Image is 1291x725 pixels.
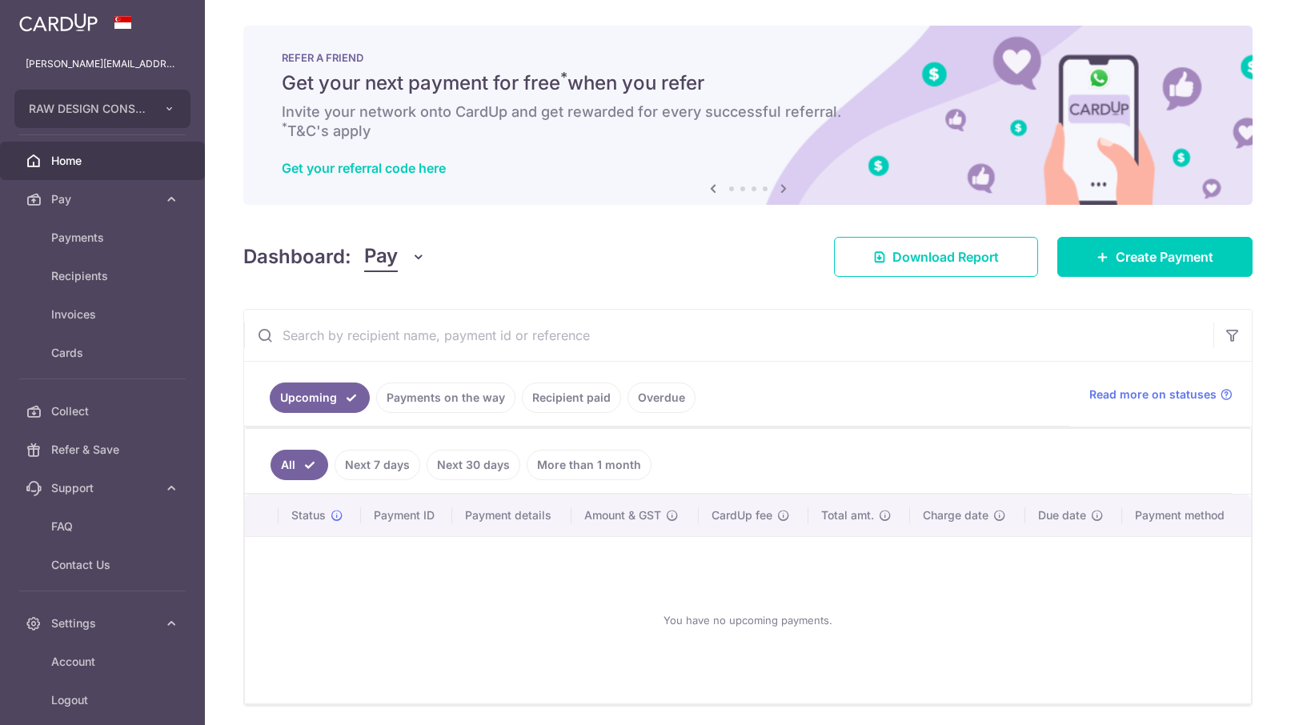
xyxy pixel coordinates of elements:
[1038,507,1086,523] span: Due date
[51,268,157,284] span: Recipients
[291,507,326,523] span: Status
[627,383,696,413] a: Overdue
[1089,387,1233,403] a: Read more on statuses
[243,26,1253,205] img: RAF banner
[51,654,157,670] span: Account
[26,56,179,72] p: [PERSON_NAME][EMAIL_ADDRESS][DOMAIN_NAME]
[51,191,157,207] span: Pay
[923,507,988,523] span: Charge date
[270,383,370,413] a: Upcoming
[282,70,1214,96] h5: Get your next payment for free when you refer
[243,242,351,271] h4: Dashboard:
[51,306,157,322] span: Invoices
[51,403,157,419] span: Collect
[364,242,398,272] span: Pay
[1089,387,1217,403] span: Read more on statuses
[892,247,999,266] span: Download Report
[834,237,1038,277] a: Download Report
[1122,495,1251,536] th: Payment method
[584,507,661,523] span: Amount & GST
[29,101,147,117] span: RAW DESIGN CONSULTANTS PTE. LTD.
[376,383,515,413] a: Payments on the way
[51,519,157,535] span: FAQ
[244,310,1213,361] input: Search by recipient name, payment id or reference
[1116,247,1213,266] span: Create Payment
[264,550,1232,691] div: You have no upcoming payments.
[821,507,874,523] span: Total amt.
[51,557,157,573] span: Contact Us
[361,495,452,536] th: Payment ID
[51,442,157,458] span: Refer & Save
[364,242,426,272] button: Pay
[19,13,98,32] img: CardUp
[51,692,157,708] span: Logout
[14,90,190,128] button: RAW DESIGN CONSULTANTS PTE. LTD.
[282,51,1214,64] p: REFER A FRIEND
[282,102,1214,141] h6: Invite your network onto CardUp and get rewarded for every successful referral. T&C's apply
[51,230,157,246] span: Payments
[1057,237,1253,277] a: Create Payment
[335,450,420,480] a: Next 7 days
[1189,677,1275,717] iframe: Opens a widget where you can find more information
[452,495,571,536] th: Payment details
[522,383,621,413] a: Recipient paid
[282,160,446,176] a: Get your referral code here
[51,480,157,496] span: Support
[51,345,157,361] span: Cards
[527,450,652,480] a: More than 1 month
[51,153,157,169] span: Home
[712,507,772,523] span: CardUp fee
[51,615,157,631] span: Settings
[427,450,520,480] a: Next 30 days
[271,450,328,480] a: All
